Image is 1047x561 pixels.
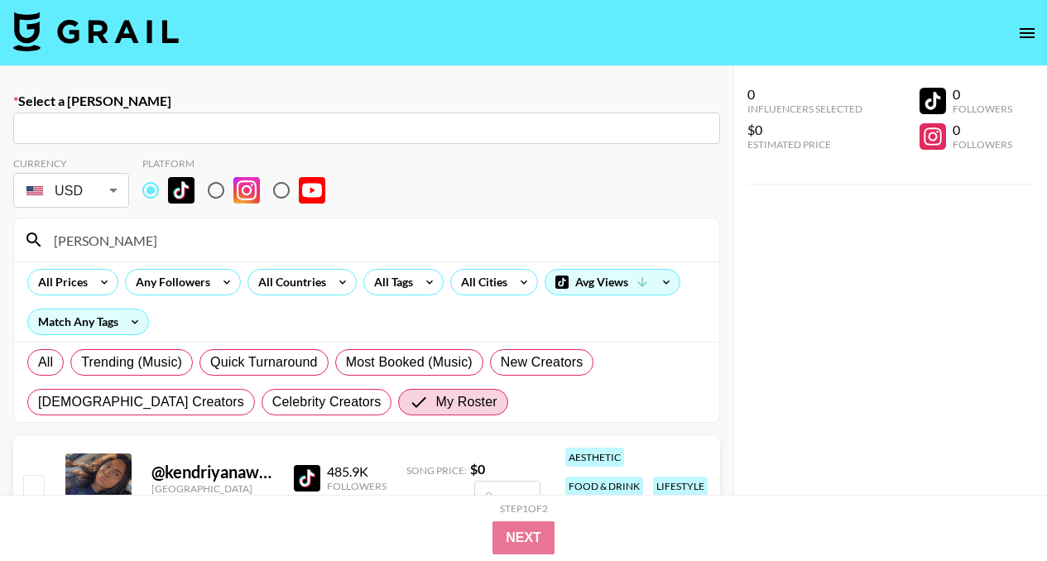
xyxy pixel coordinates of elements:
[406,464,467,477] span: Song Price:
[299,177,325,204] img: YouTube
[28,270,91,295] div: All Prices
[500,502,548,515] div: Step 1 of 2
[545,270,680,295] div: Avg Views
[142,157,339,170] div: Platform
[747,122,862,138] div: $0
[272,392,382,412] span: Celebrity Creators
[346,352,473,372] span: Most Booked (Music)
[294,465,320,491] img: TikTok
[492,521,555,554] button: Next
[747,86,862,103] div: 0
[28,309,148,334] div: Match Any Tags
[435,392,497,412] span: My Roster
[953,103,1012,115] div: Followers
[565,448,624,467] div: aesthetic
[17,176,126,205] div: USD
[451,270,511,295] div: All Cities
[406,491,471,504] span: Offer Price:
[364,270,416,295] div: All Tags
[13,12,179,51] img: Grail Talent
[233,177,260,204] img: Instagram
[953,122,1012,138] div: 0
[953,86,1012,103] div: 0
[151,462,274,482] div: @ kendriyanawilson
[44,227,709,253] input: Search by User Name
[470,461,485,477] strong: $ 0
[168,177,195,204] img: TikTok
[474,481,540,512] input: 0
[151,482,274,495] div: [GEOGRAPHIC_DATA]
[565,477,643,496] div: food & drink
[747,103,862,115] div: Influencers Selected
[327,463,387,480] div: 485.9K
[653,477,708,496] div: lifestyle
[81,352,182,372] span: Trending (Music)
[13,157,129,170] div: Currency
[327,480,387,492] div: Followers
[38,352,53,372] span: All
[1011,17,1044,50] button: open drawer
[501,352,584,372] span: New Creators
[13,93,720,109] label: Select a [PERSON_NAME]
[38,392,244,412] span: [DEMOGRAPHIC_DATA] Creators
[953,138,1012,151] div: Followers
[747,138,862,151] div: Estimated Price
[248,270,329,295] div: All Countries
[210,352,318,372] span: Quick Turnaround
[126,270,214,295] div: Any Followers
